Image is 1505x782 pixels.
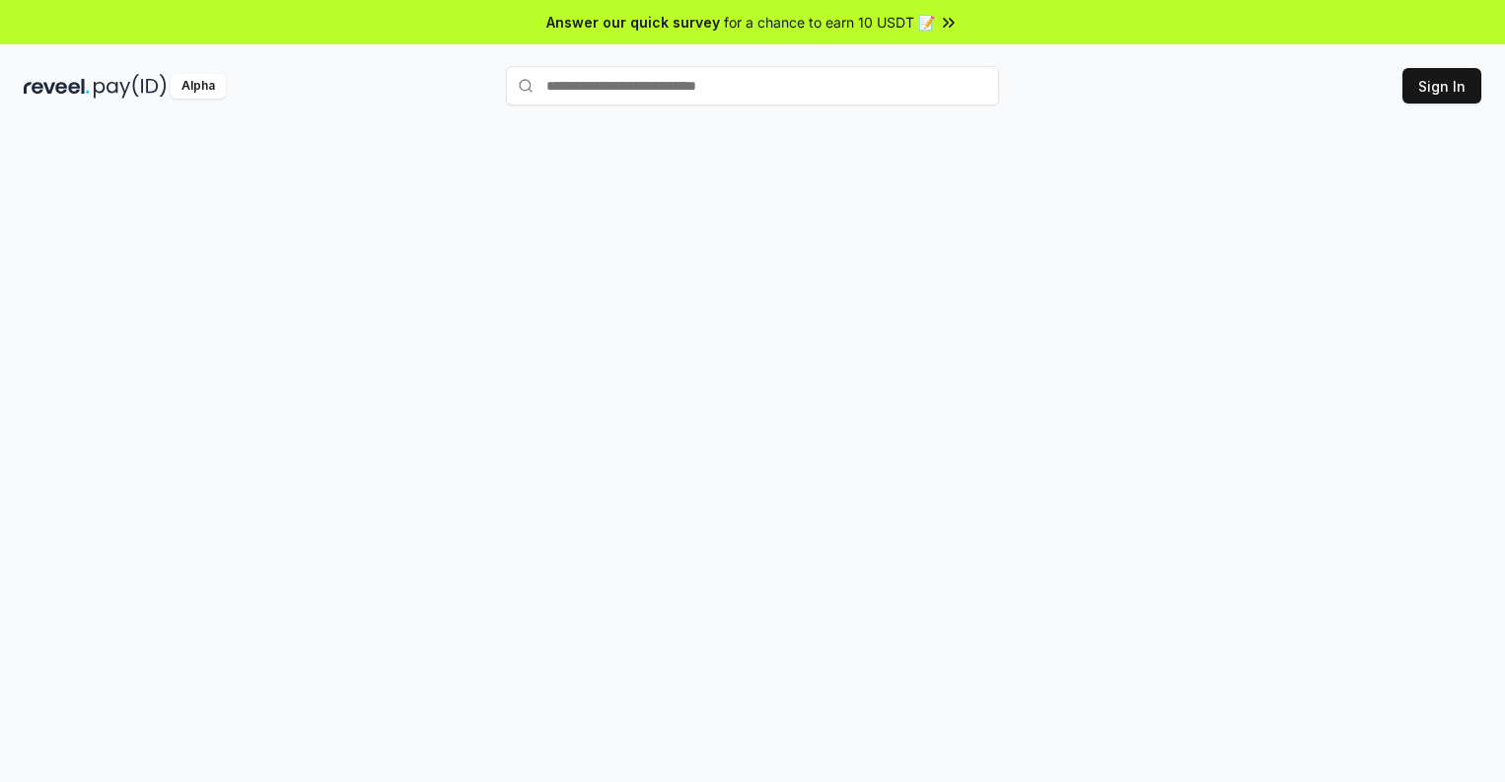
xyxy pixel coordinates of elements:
[1402,68,1481,104] button: Sign In
[94,74,167,99] img: pay_id
[724,12,935,33] span: for a chance to earn 10 USDT 📝
[546,12,720,33] span: Answer our quick survey
[24,74,90,99] img: reveel_dark
[171,74,226,99] div: Alpha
